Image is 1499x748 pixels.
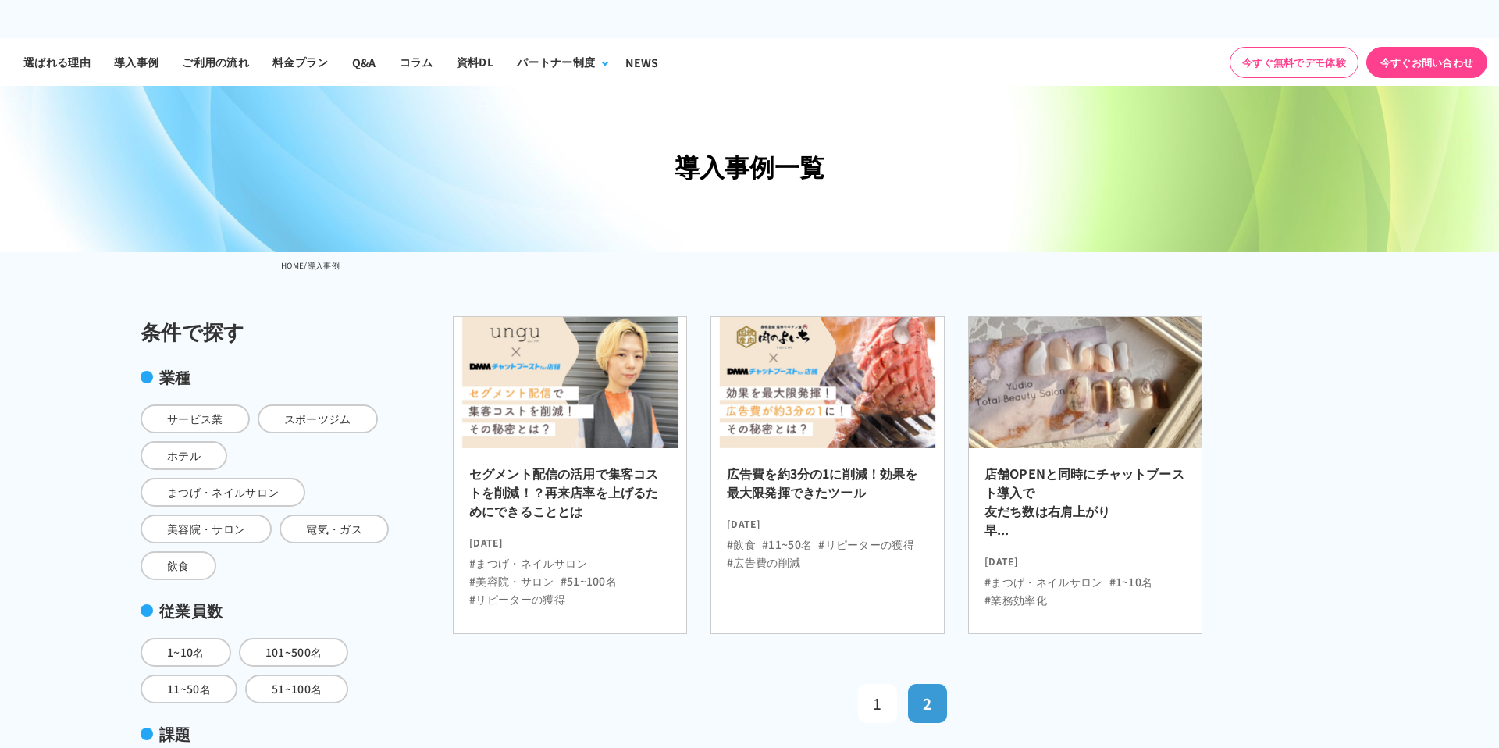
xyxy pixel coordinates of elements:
span: まつげ・ネイルサロン [141,478,305,507]
li: #美容院・サロン [469,573,554,589]
li: #まつげ・ネイルサロン [469,555,588,572]
li: #飲食 [727,536,756,553]
li: #リピーターの獲得 [469,591,565,607]
span: ホテル [141,441,227,470]
span: 1 [873,693,881,714]
div: 条件で探す [141,316,390,347]
a: 今すぐ無料でデモ体験 [1230,47,1358,78]
li: 導入事例 [308,256,340,275]
a: HOME [281,259,304,271]
span: 2 [923,693,931,714]
a: 選ばれる理由 [12,38,102,86]
a: NEWS [614,38,670,86]
li: #11~50名 [762,536,812,553]
a: セグメント配信の活用で集客コストを削減！？再来店率を上げるためにできることとは [DATE] #まつげ・ネイルサロン#美容院・サロン#51~100名#リピーターの獲得 [453,316,687,634]
h2: 店舗OPENと同時にチャットブースト導入で 友だち数は右肩上がり 早... [984,464,1186,548]
li: #51~100名 [561,573,618,589]
h1: 導入事例一覧 [281,148,1218,186]
li: #業務効率化 [984,592,1047,608]
li: #1~10名 [1109,574,1153,590]
time: [DATE] [984,548,1186,568]
a: 1 [858,684,897,723]
li: #広告費の削減 [727,554,800,571]
span: 電気・ガス [280,515,389,543]
a: 今すぐお問い合わせ [1366,47,1487,78]
a: Q&A [340,38,388,86]
h2: 広告費を約3分の1に削減！効果を最大限発揮できたツール [727,464,928,511]
span: 美容院・サロン [141,515,272,543]
span: スポーツジム [258,404,378,433]
h2: セグメント配信の活用で集客コストを削減！？再来店率を上げるためにできることとは [469,464,671,529]
div: 業種 [141,365,390,389]
time: [DATE] [727,511,928,530]
div: パートナー制度 [517,54,595,70]
a: 資料DL [445,38,505,86]
a: 料金プラン [261,38,340,86]
span: 101~500名 [239,638,349,667]
time: [DATE] [469,529,671,549]
a: 広告費を約3分の1に削減！効果を最大限発揮できたツール [DATE] #飲食#11~50名#リピーターの獲得#広告費の削減 [710,316,945,634]
a: ご利用の流れ [170,38,261,86]
span: 51~100名 [245,675,348,703]
div: 課題 [141,722,390,746]
span: 11~50名 [141,675,237,703]
span: サービス業 [141,404,250,433]
span: 飲食 [141,551,216,580]
a: コラム [388,38,445,86]
a: 導入事例 [102,38,170,86]
li: / [304,256,307,275]
span: 1~10名 [141,638,231,667]
li: #リピーターの獲得 [818,536,914,553]
div: 従業員数 [141,599,390,622]
li: #まつげ・ネイルサロン [984,574,1103,590]
a: 店舗OPENと同時にチャットブースト導入で友だち数は右肩上がり早... [DATE] #まつげ・ネイルサロン#1~10名#業務効率化 [968,316,1202,634]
